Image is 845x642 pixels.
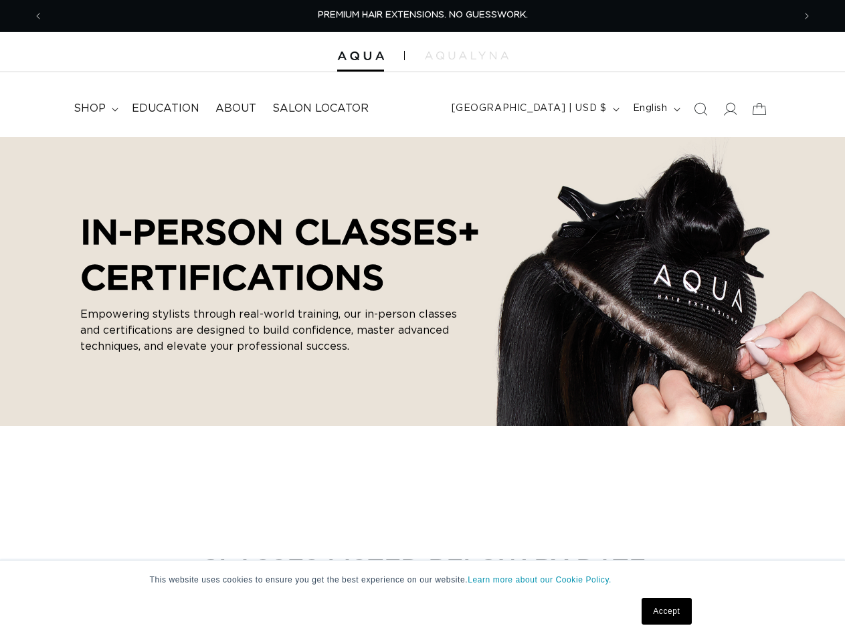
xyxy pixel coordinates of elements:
[625,96,686,122] button: English
[215,102,256,116] span: About
[132,102,199,116] span: Education
[124,94,207,124] a: Education
[686,94,715,124] summary: Search
[468,575,612,584] a: Learn more about our Cookie Policy.
[337,51,384,61] img: Aqua Hair Extensions
[792,3,822,29] button: Next announcement
[150,574,696,586] p: This website uses cookies to ensure you get the best experience on our website.
[318,11,528,19] span: PREMIUM HAIR EXTENSIONS. NO GUESSWORK.
[444,96,625,122] button: [GEOGRAPHIC_DATA] | USD $
[633,102,668,116] span: English
[80,306,468,354] p: Empowering stylists through real-world training, our in-person classes and certifications are des...
[23,3,53,29] button: Previous announcement
[264,94,377,124] a: Salon Locator
[452,102,607,116] span: [GEOGRAPHIC_DATA] | USD $
[74,551,771,584] h2: CLASSES LISTED BELOW BY DATE
[66,94,124,124] summary: shop
[272,102,369,116] span: Salon Locator
[74,102,106,116] span: shop
[425,51,508,60] img: aqualyna.com
[80,209,535,300] p: IN-PERSON CLASSES+ CERTIFICATIONS
[642,598,691,625] a: Accept
[207,94,264,124] a: About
